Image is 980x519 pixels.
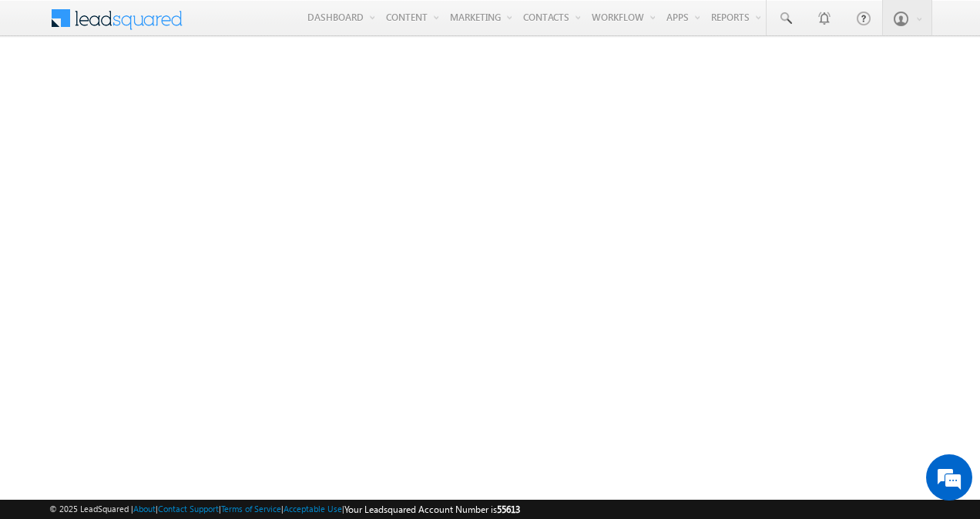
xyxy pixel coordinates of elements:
[344,504,520,515] span: Your Leadsquared Account Number is
[158,504,219,514] a: Contact Support
[221,504,281,514] a: Terms of Service
[497,504,520,515] span: 55613
[49,502,520,517] span: © 2025 LeadSquared | | | | |
[133,504,156,514] a: About
[284,504,342,514] a: Acceptable Use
